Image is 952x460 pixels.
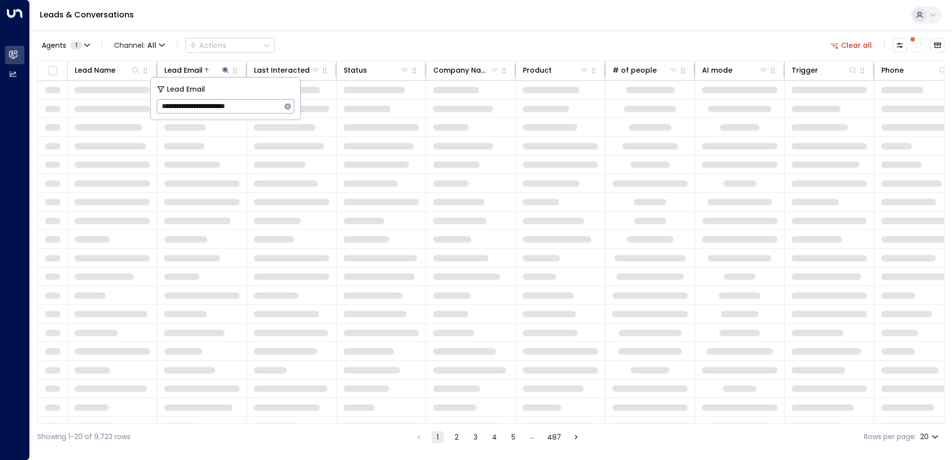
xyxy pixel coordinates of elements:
[75,64,141,76] div: Lead Name
[412,431,583,443] nav: pagination navigation
[912,38,926,52] span: There are new threads available. Refresh the grid to view the latest updates.
[37,38,94,52] button: Agents1
[570,431,582,443] button: Go to next page
[75,64,116,76] div: Lead Name
[792,64,858,76] div: Trigger
[612,64,657,76] div: # of people
[507,431,519,443] button: Go to page 5
[147,41,156,49] span: All
[893,38,907,52] button: Customize
[881,64,904,76] div: Phone
[451,431,463,443] button: Go to page 2
[432,431,444,443] button: page 1
[526,431,538,443] div: …
[612,64,679,76] div: # of people
[488,431,500,443] button: Go to page 4
[920,430,941,444] div: 20
[164,64,203,76] div: Lead Email
[110,38,169,52] span: Channel:
[254,64,310,76] div: Last Interacted
[42,42,66,49] span: Agents
[40,9,134,20] a: Leads & Conversations
[881,64,948,76] div: Phone
[702,64,732,76] div: AI mode
[864,432,916,442] label: Rows per page:
[523,64,552,76] div: Product
[190,41,227,50] div: Actions
[344,64,410,76] div: Status
[70,41,82,49] span: 1
[185,38,275,53] button: Actions
[185,38,275,53] div: Button group with a nested menu
[523,64,589,76] div: Product
[931,38,945,52] button: Archived Leads
[254,64,320,76] div: Last Interacted
[545,431,563,443] button: Go to page 487
[433,64,489,76] div: Company Name
[164,64,231,76] div: Lead Email
[470,431,481,443] button: Go to page 3
[167,84,205,95] span: Lead Email
[110,38,169,52] button: Channel:All
[702,64,768,76] div: AI mode
[433,64,499,76] div: Company Name
[792,64,818,76] div: Trigger
[37,432,130,442] div: Showing 1-20 of 9,723 rows
[827,38,876,52] button: Clear all
[344,64,367,76] div: Status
